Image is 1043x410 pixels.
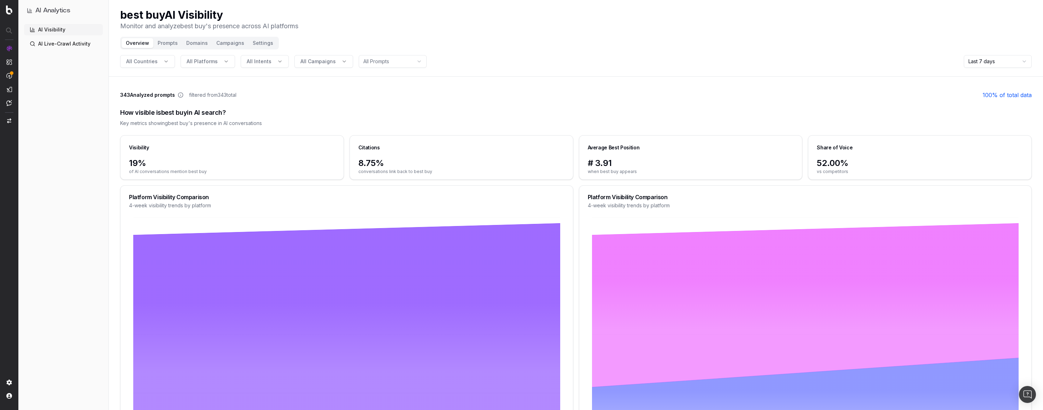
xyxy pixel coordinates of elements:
[817,158,1023,169] span: 52.00%
[120,120,1032,127] div: Key metrics showing best buy 's presence in AI conversations
[189,91,236,99] span: filtered from 343 total
[35,6,70,16] h1: AI Analytics
[300,58,336,65] span: All Campaigns
[588,194,1023,200] div: Platform Visibility Comparison
[24,38,103,49] a: AI Live-Crawl Activity
[6,380,12,385] img: Setting
[358,158,564,169] span: 8.75%
[120,108,1032,118] div: How visible is best buy in AI search?
[248,38,277,48] button: Settings
[212,38,248,48] button: Campaigns
[983,91,1032,99] a: 100% of total data
[588,158,794,169] span: # 3.91
[153,38,182,48] button: Prompts
[126,58,158,65] span: All Countries
[129,144,149,151] div: Visibility
[6,87,12,92] img: Studio
[6,59,12,65] img: Intelligence
[1019,386,1036,403] div: Open Intercom Messenger
[247,58,271,65] span: All Intents
[129,158,335,169] span: 19%
[817,169,1023,174] span: vs competitors
[6,100,12,106] img: Assist
[7,118,11,123] img: Switch project
[358,169,564,174] span: conversations link back to best buy
[588,202,1023,209] div: 4-week visibility trends by platform
[120,21,298,31] p: Monitor and analyze best buy 's presence across AI platforms
[182,38,212,48] button: Domains
[27,6,100,16] button: AI Analytics
[129,194,564,200] div: Platform Visibility Comparison
[358,144,380,151] div: Citations
[120,8,298,21] h1: best buy AI Visibility
[187,58,218,65] span: All Platforms
[129,202,564,209] div: 4-week visibility trends by platform
[122,38,153,48] button: Overview
[129,169,335,174] span: of AI conversations mention best buy
[6,5,12,14] img: Botify logo
[120,91,175,99] span: 343 Analyzed prompts
[24,24,103,35] a: AI Visibility
[6,73,12,79] img: Activation
[6,393,12,399] img: My account
[6,46,12,51] img: Analytics
[588,169,794,174] span: when best buy appears
[588,144,640,151] div: Average Best Position
[817,144,852,151] div: Share of Voice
